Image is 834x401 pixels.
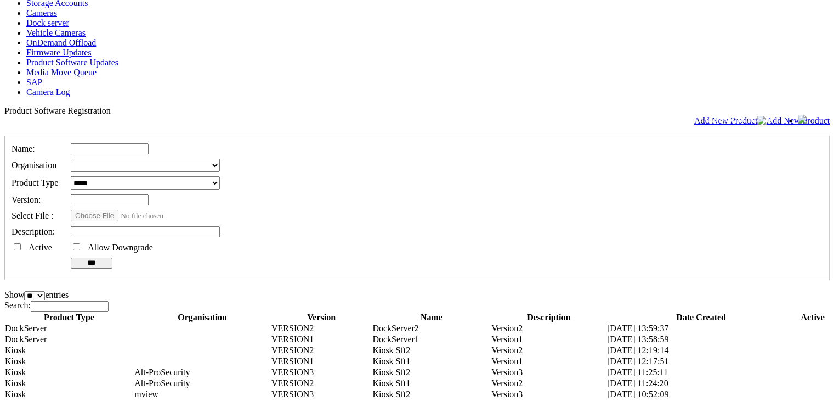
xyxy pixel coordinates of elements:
a: Firmware Updates [26,48,92,57]
td: Kiosk [4,389,134,400]
a: Camera Log [26,87,70,97]
td: Kiosk Sft2 [372,367,491,378]
span: Organisation [12,160,56,170]
a: Vehicle Cameras [26,28,86,37]
td: VERSION2 [271,345,372,356]
span: Description: [12,227,55,236]
span: Welcome, System Administrator (Administrator) [637,115,776,124]
td: Version1 [491,356,606,367]
span: Version: [12,195,41,204]
td: Kiosk Sft2 [372,389,491,400]
td: VERSION1 [271,356,372,367]
td: VERSION1 [271,334,372,345]
td: Version2 [491,323,606,334]
td: DockServer [4,323,134,334]
td: [DATE] 13:58:59 [606,334,796,345]
td: Alt-ProSecurity [134,367,271,378]
td: [DATE] 12:19:14 [606,345,796,356]
td: Kiosk [4,356,134,367]
span: Allow Downgrade [88,243,153,252]
td: Version1 [491,334,606,345]
td: Kiosk [4,378,134,389]
th: Organisation: activate to sort column ascending [134,312,271,323]
td: Version2 [491,378,606,389]
td: VERSION2 [271,378,372,389]
span: Product Software Registration [4,106,111,115]
th: Date Created [606,312,796,323]
span: Name: [12,144,35,153]
a: Media Move Queue [26,68,97,77]
td: VERSION2 [271,323,372,334]
a: SAP [26,77,42,87]
td: [DATE] 11:25:11 [606,367,796,378]
label: Show entries [4,290,69,299]
td: Kiosk [4,345,134,356]
td: Kiosk Sft2 [372,345,491,356]
a: Product Software Updates [26,58,118,67]
label: Search: [4,300,109,310]
th: Product Type: activate to sort column descending [4,312,134,323]
td: DockServer [4,334,134,345]
a: Cameras [26,8,57,18]
input: Search: [31,301,109,312]
img: bell24.png [798,115,807,124]
td: Version2 [491,345,606,356]
td: DockServer1 [372,334,491,345]
td: [DATE] 13:59:37 [606,323,796,334]
td: [DATE] 10:52:09 [606,389,796,400]
td: Version3 [491,367,606,378]
th: Description: activate to sort column ascending [491,312,606,323]
td: Kiosk [4,367,134,378]
td: [DATE] 12:17:51 [606,356,796,367]
th: Version: activate to sort column ascending [271,312,372,323]
th: Active: activate to sort column ascending [796,312,830,323]
span: Active [29,243,52,252]
span: Product Type [12,178,58,187]
td: [DATE] 11:24:20 [606,378,796,389]
th: Name: activate to sort column ascending [372,312,491,323]
td: Kiosk Sft1 [372,378,491,389]
td: Version3 [491,389,606,400]
td: VERSION3 [271,389,372,400]
td: VERSION3 [271,367,372,378]
span: Select File : [12,211,53,220]
td: Alt-ProSecurity [134,378,271,389]
td: Kiosk Sft1 [372,356,491,367]
td: mview [134,389,271,400]
select: Showentries [24,291,45,300]
a: Dock server [26,18,69,27]
a: OnDemand Offload [26,38,96,47]
td: DockServer2 [372,323,491,334]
